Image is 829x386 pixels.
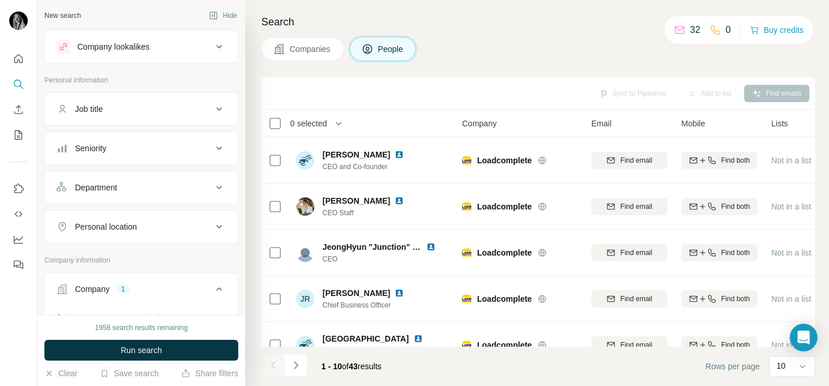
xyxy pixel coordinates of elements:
div: Open Intercom Messenger [790,324,817,351]
div: Seniority [75,143,106,154]
span: Company [462,118,497,129]
span: Find both [721,248,750,258]
button: Seniority [45,134,238,162]
div: New search [44,10,81,21]
button: Enrich CSV [9,99,28,120]
span: 1 - 10 [321,362,342,371]
span: Not in a list [771,202,811,211]
span: 0 selected [290,118,327,129]
img: LinkedIn logo [395,288,404,298]
span: of [342,362,349,371]
span: 43 [349,362,358,371]
button: Dashboard [9,229,28,250]
button: Navigate to next page [284,354,307,377]
button: Find both [681,290,757,308]
img: Logo of Loadcomplete [462,294,471,303]
button: Run search [44,340,238,361]
span: Loadcomplete [477,293,532,305]
span: [PERSON_NAME] [322,287,390,299]
span: Find email [620,248,652,258]
img: Logo of Loadcomplete [462,340,471,350]
span: Loadcomplete [477,247,532,258]
p: 0 [726,23,731,37]
span: CEO [322,254,449,264]
p: 10 [777,360,786,372]
img: Avatar [296,151,314,170]
span: Find email [620,294,652,304]
button: Clear [44,368,77,379]
span: People [378,43,404,55]
div: Company [75,283,110,295]
button: Find both [681,336,757,354]
span: CEO and Co-founder [322,162,418,172]
button: Find both [681,244,757,261]
span: results [321,362,381,371]
span: Not in a list [771,340,811,350]
div: JR [296,290,314,308]
button: Company lookalikes [45,33,238,61]
span: [PERSON_NAME] [322,195,390,207]
p: 32 [690,23,700,37]
img: Avatar [296,336,314,354]
img: Logo of Loadcomplete [462,202,471,211]
span: Run search [121,344,162,356]
button: Company1 [45,275,238,308]
button: My lists [9,125,28,145]
img: Avatar [9,12,28,30]
img: LinkedIn logo [395,196,404,205]
span: Find email [620,155,652,166]
div: 1 [117,284,130,294]
span: Lists [771,118,788,129]
button: Find email [591,244,667,261]
button: Buy credits [750,22,804,38]
button: Hide [201,7,245,24]
button: Department [45,174,238,201]
span: Find both [721,201,750,212]
button: Find email [591,336,667,354]
button: Find both [681,198,757,215]
div: Department [75,182,117,193]
button: Personal location [45,213,238,241]
img: LinkedIn logo [426,242,436,252]
span: Loadcomplete [477,201,532,212]
span: Mobile [681,118,705,129]
span: Not in a list [771,294,811,303]
img: Logo of Loadcomplete [462,248,471,257]
span: Find email [620,201,652,212]
span: Rows per page [706,361,760,372]
span: Not in a list [771,248,811,257]
button: Quick start [9,48,28,69]
div: Company lookalikes [77,41,149,53]
span: JeongHyun "Junction" Bae [322,242,427,252]
img: LinkedIn logo [414,334,423,343]
button: Find email [591,198,667,215]
span: CEO Staff [322,208,418,218]
button: Feedback [9,254,28,275]
span: Find both [721,294,750,304]
span: Not in a list [771,156,811,165]
img: Avatar [296,197,314,216]
button: Job title [45,95,238,123]
button: Find email [591,152,667,169]
button: Find email [591,290,667,308]
div: Personal location [75,221,137,233]
button: Search [9,74,28,95]
div: 1958 search results remaining [95,323,188,333]
p: Company information [44,255,238,265]
img: LinkedIn logo [395,150,404,159]
span: Chief Business Officer [322,300,418,310]
div: Select a company name or website [57,308,226,323]
img: Logo of Loadcomplete [462,156,471,165]
img: Avatar [296,243,314,262]
button: Find both [681,152,757,169]
span: Loadcomplete [477,155,532,166]
button: Use Surfe on LinkedIn [9,178,28,199]
span: Companies [290,43,332,55]
span: Find both [721,155,750,166]
span: Find both [721,340,750,350]
span: [PERSON_NAME] [322,149,390,160]
p: Personal information [44,75,238,85]
h4: Search [261,14,815,30]
span: Find email [620,340,652,350]
span: Loadcomplete [477,339,532,351]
